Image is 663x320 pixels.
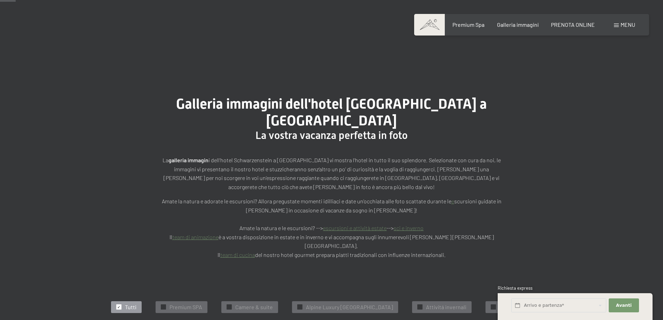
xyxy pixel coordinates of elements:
span: Alpine Luxury [GEOGRAPHIC_DATA] [306,303,393,311]
a: e [451,198,454,204]
span: ✓ [418,305,421,310]
span: ✓ [117,305,120,310]
a: team di animazione [172,234,219,240]
span: Menu [621,21,635,28]
span: ✓ [162,305,165,310]
a: PRENOTA ONLINE [551,21,595,28]
a: escursioni e attività estate [323,225,387,231]
span: Tutti [125,303,136,311]
span: Galleria immagini dell'hotel [GEOGRAPHIC_DATA] a [GEOGRAPHIC_DATA] [176,96,487,129]
span: Attivitá invernali [426,303,466,311]
strong: galleria immagin [168,157,208,163]
span: Premium SPA [169,303,202,311]
a: Galleria immagini [497,21,539,28]
button: Avanti [609,298,639,313]
a: team di cucina [220,251,255,258]
p: Amate la natura e adorate le escursioni? Allora pregustate momenti idilliaci e date un’occhiata a... [158,197,506,259]
a: sci e inverno [394,225,424,231]
span: Richiesta express [498,285,532,291]
span: Avanti [616,302,632,309]
span: La vostra vacanza perfetta in foto [255,129,408,141]
a: Premium Spa [452,21,484,28]
span: ✓ [298,305,301,310]
p: La i dell’hotel Schwarzenstein a [GEOGRAPHIC_DATA] vi mostra l’hotel in tutto il suo splendore. S... [158,156,506,191]
span: ✓ [228,305,230,310]
span: Camere & suite [235,303,273,311]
